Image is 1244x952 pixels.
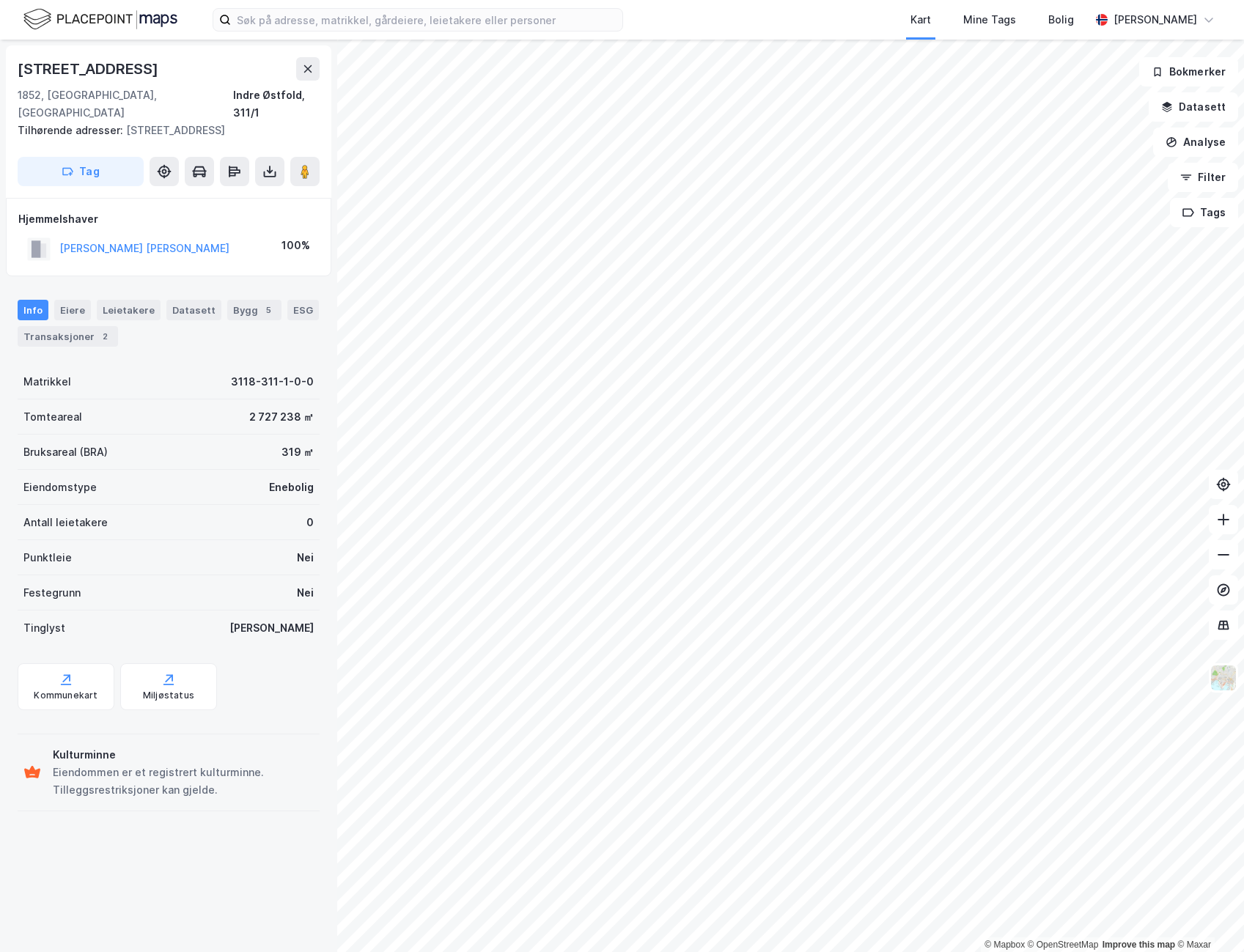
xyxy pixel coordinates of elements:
[1149,92,1238,122] button: Datasett
[34,690,97,701] div: Kommunekart
[54,300,91,320] div: Eiere
[18,300,48,320] div: Info
[306,514,314,531] div: 0
[23,549,72,567] div: Punktleie
[1171,882,1244,952] div: Kontrollprogram for chat
[143,690,194,701] div: Miljøstatus
[1028,940,1099,950] a: OpenStreetMap
[53,746,314,764] div: Kulturminne
[23,443,108,461] div: Bruksareal (BRA)
[23,479,97,496] div: Eiendomstype
[287,300,319,320] div: ESG
[1168,163,1238,192] button: Filter
[1170,198,1238,227] button: Tags
[1153,128,1238,157] button: Analyse
[18,124,126,136] span: Tilhørende adresser:
[231,373,314,391] div: 3118-311-1-0-0
[97,329,112,344] div: 2
[18,86,233,122] div: 1852, [GEOGRAPHIC_DATA], [GEOGRAPHIC_DATA]
[23,584,81,602] div: Festegrunn
[281,237,310,254] div: 100%
[1048,11,1074,29] div: Bolig
[1171,882,1244,952] iframe: Chat Widget
[23,514,108,531] div: Antall leietakere
[227,300,281,320] div: Bygg
[233,86,320,122] div: Indre Østfold, 311/1
[1210,664,1237,692] img: Z
[23,373,71,391] div: Matrikkel
[297,549,314,567] div: Nei
[910,11,931,29] div: Kart
[249,408,314,426] div: 2 727 238 ㎡
[18,210,319,228] div: Hjemmelshaver
[23,619,65,637] div: Tinglyst
[18,157,144,186] button: Tag
[1139,57,1238,86] button: Bokmerker
[269,479,314,496] div: Enebolig
[166,300,221,320] div: Datasett
[229,619,314,637] div: [PERSON_NAME]
[18,57,161,81] div: [STREET_ADDRESS]
[1103,940,1175,950] a: Improve this map
[23,408,82,426] div: Tomteareal
[963,11,1016,29] div: Mine Tags
[18,326,118,347] div: Transaksjoner
[23,7,177,32] img: logo.f888ab2527a4732fd821a326f86c7f29.svg
[53,764,314,799] div: Eiendommen er et registrert kulturminne. Tilleggsrestriksjoner kan gjelde.
[231,9,622,31] input: Søk på adresse, matrikkel, gårdeiere, leietakere eller personer
[97,300,161,320] div: Leietakere
[281,443,314,461] div: 319 ㎡
[984,940,1025,950] a: Mapbox
[1114,11,1197,29] div: [PERSON_NAME]
[297,584,314,602] div: Nei
[18,122,308,139] div: [STREET_ADDRESS]
[261,303,276,317] div: 5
